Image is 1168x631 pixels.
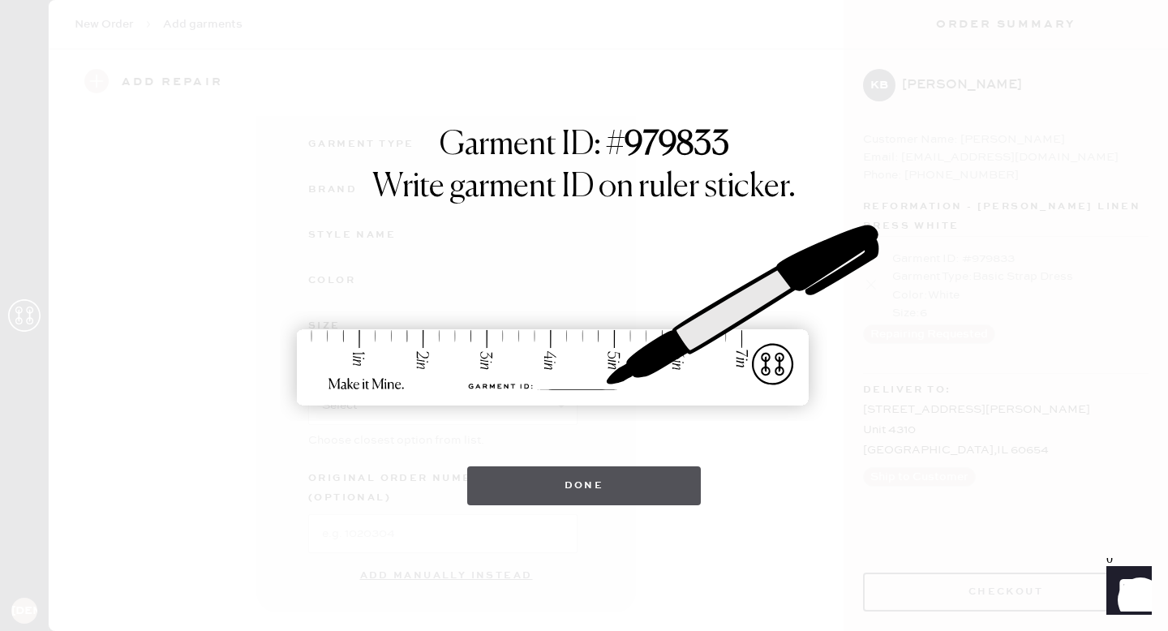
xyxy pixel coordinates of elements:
iframe: Front Chat [1091,558,1161,628]
img: ruler-sticker-sharpie.svg [280,182,888,450]
strong: 979833 [625,129,729,161]
h1: Garment ID: # [440,126,729,168]
h1: Write garment ID on ruler sticker. [372,168,796,207]
button: Done [467,466,702,505]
